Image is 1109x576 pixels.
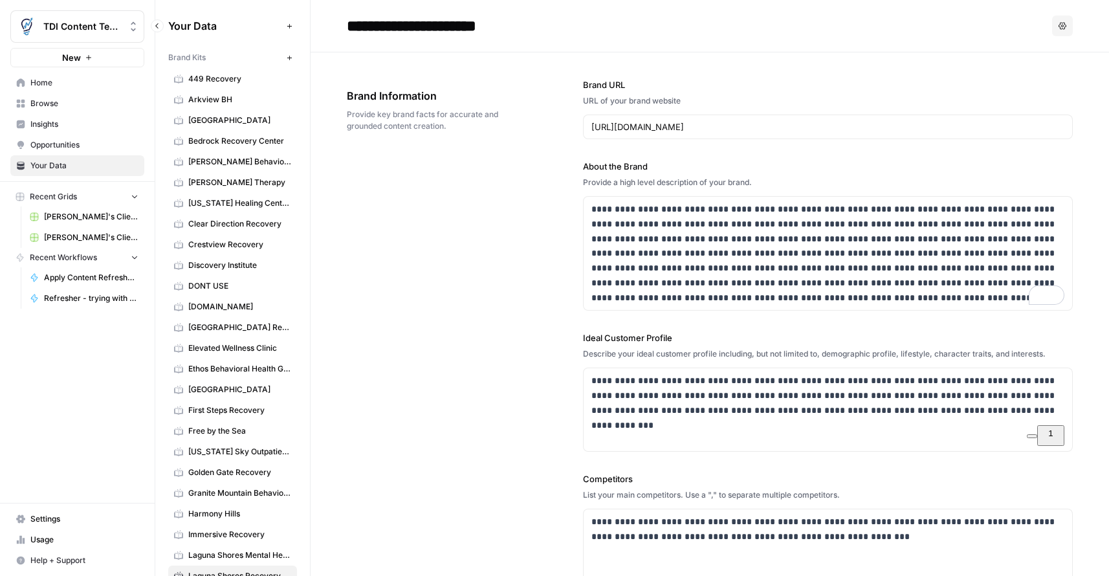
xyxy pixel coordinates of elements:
[30,139,138,151] span: Opportunities
[188,260,291,271] span: Discovery Institute
[10,248,144,267] button: Recent Workflows
[188,425,291,437] span: Free by the Sea
[10,93,144,114] a: Browse
[188,115,291,126] span: [GEOGRAPHIC_DATA]
[10,10,144,43] button: Workspace: TDI Content Team
[168,255,297,276] a: Discovery Institute
[44,272,138,283] span: Apply Content Refresher Brief
[188,467,291,478] span: Golden Gate Recovery
[168,193,297,214] a: [US_STATE] Healing Centers
[188,135,291,147] span: Bedrock Recovery Center
[168,234,297,255] a: Crestview Recovery
[188,404,291,416] span: First Steps Recovery
[168,524,297,545] a: Immersive Recovery
[44,293,138,304] span: Refresher - trying with ChatGPT
[168,359,297,379] a: Ethos Behavioral Health Group
[168,441,297,462] a: [US_STATE] Sky Outpatient Detox
[583,331,1073,344] label: Ideal Customer Profile
[583,78,1073,91] label: Brand URL
[30,252,97,263] span: Recent Workflows
[188,342,291,354] span: Elevated Wellness Clinic
[24,267,144,288] a: Apply Content Refresher Brief
[30,555,138,566] span: Help + Support
[10,550,144,571] button: Help + Support
[168,462,297,483] a: Golden Gate Recovery
[347,88,511,104] span: Brand Information
[30,118,138,130] span: Insights
[10,155,144,176] a: Your Data
[188,197,291,209] span: [US_STATE] Healing Centers
[10,529,144,550] a: Usage
[10,135,144,155] a: Opportunities
[347,109,511,132] span: Provide key brand facts for accurate and grounded content creation.
[188,301,291,313] span: [DOMAIN_NAME]
[30,191,77,203] span: Recent Grids
[583,95,1073,107] div: URL of your brand website
[168,421,297,441] a: Free by the Sea
[188,73,291,85] span: 449 Recovery
[168,338,297,359] a: Elevated Wellness Clinic
[30,160,138,172] span: Your Data
[44,232,138,243] span: [PERSON_NAME]'s Clients - New Content
[30,77,138,89] span: Home
[591,120,1065,133] input: www.sundaysoccer.com
[10,72,144,93] a: Home
[168,214,297,234] a: Clear Direction Recovery
[30,513,138,525] span: Settings
[168,504,297,524] a: Harmony Hills
[24,206,144,227] a: [PERSON_NAME]'s Clients - Optimizing Content
[44,211,138,223] span: [PERSON_NAME]'s Clients - Optimizing Content
[583,489,1073,501] div: List your main competitors. Use a "," to separate multiple competitors.
[168,400,297,421] a: First Steps Recovery
[188,218,291,230] span: Clear Direction Recovery
[10,509,144,529] a: Settings
[168,545,297,566] a: Laguna Shores Mental Health
[188,177,291,188] span: [PERSON_NAME] Therapy
[168,18,281,34] span: Your Data
[188,508,291,520] span: Harmony Hills
[168,317,297,338] a: [GEOGRAPHIC_DATA] Recovery
[168,379,297,400] a: [GEOGRAPHIC_DATA]
[168,151,297,172] a: [PERSON_NAME] Behavioral Health
[188,549,291,561] span: Laguna Shores Mental Health
[62,51,81,64] span: New
[188,487,291,499] span: Granite Mountain Behavioral Healthcare
[583,160,1073,173] label: About the Brand
[24,227,144,248] a: [PERSON_NAME]'s Clients - New Content
[188,322,291,333] span: [GEOGRAPHIC_DATA] Recovery
[168,483,297,504] a: Granite Mountain Behavioral Healthcare
[43,20,122,33] span: TDI Content Team
[188,156,291,168] span: [PERSON_NAME] Behavioral Health
[30,534,138,546] span: Usage
[10,114,144,135] a: Insights
[168,69,297,89] a: 449 Recovery
[188,529,291,540] span: Immersive Recovery
[15,15,38,38] img: TDI Content Team Logo
[168,172,297,193] a: [PERSON_NAME] Therapy
[583,177,1073,188] div: Provide a high level description of your brand.
[10,48,144,67] button: New
[168,276,297,296] a: DONT USE
[10,187,144,206] button: Recent Grids
[583,348,1073,360] div: Describe your ideal customer profile including, but not limited to, demographic profile, lifestyl...
[30,98,138,109] span: Browse
[168,52,206,63] span: Brand Kits
[24,288,144,309] a: Refresher - trying with ChatGPT
[584,368,1073,451] div: To enrich screen reader interactions, please activate Accessibility in Grammarly extension settings
[188,446,291,458] span: [US_STATE] Sky Outpatient Detox
[188,384,291,395] span: [GEOGRAPHIC_DATA]
[168,89,297,110] a: Arkview BH
[168,110,297,131] a: [GEOGRAPHIC_DATA]
[188,94,291,105] span: Arkview BH
[188,280,291,292] span: DONT USE
[188,239,291,250] span: Crestview Recovery
[188,363,291,375] span: Ethos Behavioral Health Group
[168,296,297,317] a: [DOMAIN_NAME]
[168,131,297,151] a: Bedrock Recovery Center
[583,472,1073,485] label: Competitors
[584,197,1073,310] div: To enrich screen reader interactions, please activate Accessibility in Grammarly extension settings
